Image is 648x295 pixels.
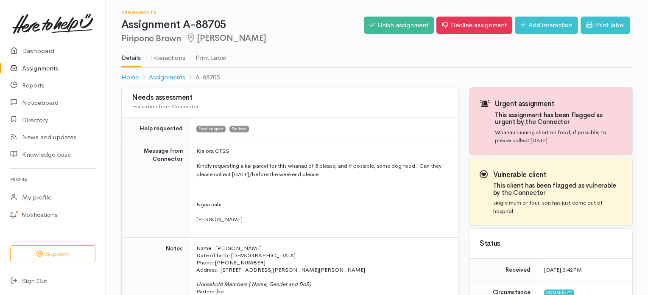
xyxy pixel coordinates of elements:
[121,19,364,31] h1: Assignment A-88705
[186,33,266,43] span: [PERSON_NAME]
[185,73,220,82] li: A-88705
[495,112,622,126] h4: This assignment has been flagged as urgent by the Connector
[121,43,141,67] a: Details
[196,43,226,67] a: Print Label
[493,182,622,196] h4: This client has been flagged as vulnerable by the Connector
[10,174,95,185] h6: Profile
[122,140,190,237] td: Message from Connector
[196,281,311,288] span: Household Members ( Name, Gender and DoB)
[10,245,95,263] button: Support
[515,17,578,34] a: Add interaction
[581,17,630,34] a: Print label
[196,215,448,224] p: [PERSON_NAME]
[493,171,622,179] h3: Vulnerable client
[196,147,448,155] p: Kia ora CFSS
[216,288,218,295] i: )
[436,17,512,34] a: Decline assignment
[493,199,622,215] p: single mum of four, son has just come out of hospital
[218,288,224,295] span: no
[121,67,633,87] nav: breadcrumb
[121,73,139,82] a: Home
[121,10,364,15] h6: Assignments
[495,100,622,108] h3: Urgent assignment
[151,43,185,67] a: Interactions
[132,103,198,110] span: Evaluation from Connector
[364,17,434,34] a: Finish assignment
[196,162,448,178] p: Kindly requesting a kai parcel for this whanau of 5 please, and if possible, some dog food. Can t...
[196,244,448,266] p: Name: [PERSON_NAME] Date of birth: [DEMOGRAPHIC_DATA] Phone: [PHONE_NUMBER]
[122,118,190,140] td: Help requested
[196,266,448,273] p: Address: [STREET_ADDRESS][PERSON_NAME][PERSON_NAME]
[132,94,448,102] h3: Needs assessment
[121,34,364,43] h2: Piripono Brown
[196,126,226,132] span: Food support
[469,259,537,281] td: Received
[229,126,249,132] span: Pet food
[196,288,218,295] span: Partner:
[544,266,582,273] time: [DATE] 3:42PM
[480,240,622,248] h3: Status
[495,128,622,145] p: Whanau running short on food, if possible, to please collect [DATE]
[196,200,448,209] p: Ngaa mihi
[149,73,185,82] a: Assignments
